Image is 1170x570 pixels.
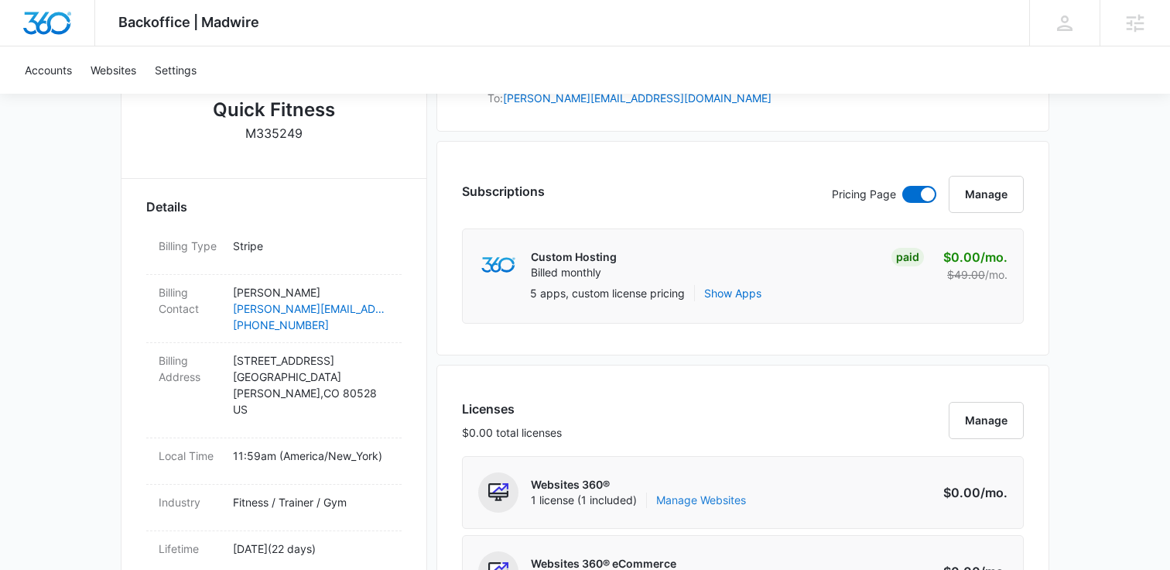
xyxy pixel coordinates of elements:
a: Accounts [15,46,81,94]
a: [PERSON_NAME][EMAIL_ADDRESS][DOMAIN_NAME] [503,91,771,105]
p: [PERSON_NAME] [233,284,389,300]
p: 5 apps, custom license pricing [530,285,685,301]
button: Show Apps [704,285,761,301]
div: Billing Address[STREET_ADDRESS][GEOGRAPHIC_DATA][PERSON_NAME],CO 80528US [146,343,402,438]
span: /mo. [980,485,1007,500]
p: Fitness / Trainer / Gym [233,494,389,510]
a: Manage Websites [656,493,746,508]
img: marketing360Logo [481,257,515,273]
p: M335249 [245,124,303,142]
div: IndustryFitness / Trainer / Gym [146,485,402,531]
p: $0.00 [935,483,1007,502]
dt: Billing Contact [159,284,221,317]
dt: Billing Address [159,352,221,385]
s: $49.00 [947,268,985,281]
span: 1 license (1 included) [531,493,746,508]
span: /mo. [980,249,1007,265]
dt: Lifetime [159,541,221,557]
p: Websites 360® [531,477,746,493]
button: Manage [949,176,1024,213]
p: 11:59am ( America/New_York ) [233,448,389,464]
h3: Subscriptions [462,182,545,201]
button: Manage [949,402,1024,439]
a: [PERSON_NAME][EMAIL_ADDRESS][DOMAIN_NAME] [233,300,389,317]
p: [STREET_ADDRESS] [GEOGRAPHIC_DATA][PERSON_NAME] , CO 80528 US [233,352,389,417]
dt: Billing Type [159,238,221,254]
a: [PHONE_NUMBER] [233,317,389,333]
div: Paid [891,248,924,266]
p: $0.00 total licenses [462,424,562,441]
p: Pricing Page [832,186,896,203]
p: To: [487,90,771,106]
dt: Local Time [159,448,221,464]
dt: Industry [159,494,221,510]
span: Details [146,197,187,216]
h3: Licenses [462,400,562,418]
span: Backoffice | Madwire [118,14,259,30]
div: Local Time11:59am (America/New_York) [146,438,402,485]
p: [DATE] ( 22 days ) [233,541,389,557]
h2: Quick Fitness [213,96,335,124]
a: Settings [145,46,206,94]
span: /mo. [985,268,1007,281]
a: Websites [81,46,145,94]
p: $0.00 [935,248,1007,266]
div: Billing TypeStripe [146,228,402,275]
div: Billing Contact[PERSON_NAME][PERSON_NAME][EMAIL_ADDRESS][DOMAIN_NAME][PHONE_NUMBER] [146,275,402,343]
p: Stripe [233,238,389,254]
p: Billed monthly [531,265,617,280]
p: Custom Hosting [531,249,617,265]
